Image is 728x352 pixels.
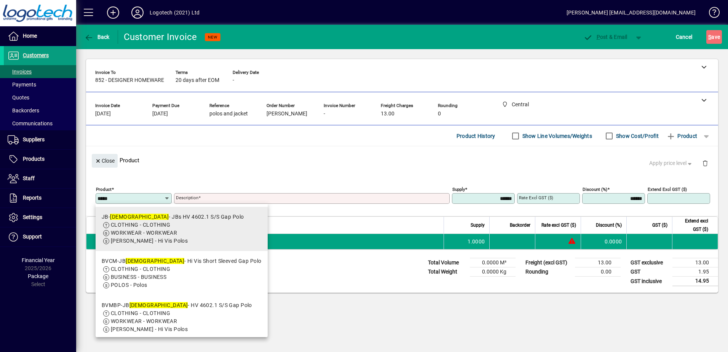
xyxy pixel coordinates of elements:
[424,258,470,267] td: Total Volume
[209,111,248,117] span: polos and jacket
[575,267,621,277] td: 0.00
[703,2,718,26] a: Knowledge Base
[652,221,667,229] span: GST ($)
[176,195,198,200] mat-label: Description
[4,227,76,246] a: Support
[111,238,188,244] span: [PERSON_NAME] - Hi Vis Polos
[4,27,76,46] a: Home
[522,267,575,277] td: Rounding
[101,6,125,19] button: Add
[86,146,718,174] div: Product
[95,155,115,167] span: Close
[23,195,42,201] span: Reports
[672,258,718,267] td: 13.00
[470,258,516,267] td: 0.0000 M³
[96,295,268,339] mat-option: BVMBP-JB6HVGS - HV 4602.1 S/S Gap Polo
[23,214,42,220] span: Settings
[4,189,76,208] a: Reports
[677,217,708,234] span: Extend excl GST ($)
[23,52,49,58] span: Customers
[580,30,631,44] button: Post & Email
[23,234,42,240] span: Support
[452,187,465,192] mat-label: Supply
[672,277,718,286] td: 14.95
[567,6,696,19] div: [PERSON_NAME] [EMAIL_ADDRESS][DOMAIN_NAME]
[706,30,722,44] button: Save
[22,257,55,263] span: Financial Year
[96,207,268,251] mat-option: JB-6HVGS - JBs HV 4602.1 S/S Gap Polo
[4,169,76,188] a: Staff
[111,222,170,228] span: CLOTHING - CLOTHING
[96,251,268,295] mat-option: BVCM-JB6HVGS - Hi Vis Short Sleeved Gap Polo
[23,175,35,181] span: Staff
[708,34,711,40] span: S
[23,136,45,142] span: Suppliers
[208,35,217,40] span: NEW
[4,65,76,78] a: Invoices
[627,277,672,286] td: GST inclusive
[124,31,197,43] div: Customer Invoice
[111,282,147,288] span: POLOS - Polos
[696,160,714,166] app-page-header-button: Delete
[646,157,696,170] button: Apply price level
[627,267,672,277] td: GST
[596,221,622,229] span: Discount (%)
[111,318,177,324] span: WORKWEAR - WORKWEAR
[110,214,169,220] em: [DEMOGRAPHIC_DATA]
[8,94,29,101] span: Quotes
[82,30,112,44] button: Back
[28,273,48,279] span: Package
[521,132,592,140] label: Show Line Volumes/Weights
[176,77,219,83] span: 20 days after EOM
[510,221,530,229] span: Backorder
[102,257,262,265] div: BVCM-JB - Hi Vis Short Sleeved Gap Polo
[470,267,516,277] td: 0.0000 Kg
[324,111,325,117] span: -
[649,159,693,167] span: Apply price level
[438,111,441,117] span: 0
[519,195,553,200] mat-label: Rate excl GST ($)
[696,154,714,172] button: Delete
[541,221,576,229] span: Rate excl GST ($)
[23,156,45,162] span: Products
[581,234,626,249] td: 0.0000
[583,34,627,40] span: ost & Email
[126,258,184,264] em: [DEMOGRAPHIC_DATA]
[468,238,485,245] span: 1.0000
[4,78,76,91] a: Payments
[23,33,37,39] span: Home
[233,77,234,83] span: -
[4,130,76,149] a: Suppliers
[381,111,394,117] span: 13.00
[575,258,621,267] td: 13.00
[4,91,76,104] a: Quotes
[648,187,687,192] mat-label: Extend excl GST ($)
[95,77,164,83] span: 852 - DESIGNER HOMEWARE
[96,187,112,192] mat-label: Product
[471,221,485,229] span: Supply
[627,258,672,267] td: GST exclusive
[8,107,39,114] span: Backorders
[8,120,53,126] span: Communications
[111,266,170,272] span: CLOTHING - CLOTHING
[453,129,498,143] button: Product History
[4,117,76,130] a: Communications
[674,30,694,44] button: Cancel
[111,230,177,236] span: WORKWEAR - WORKWEAR
[150,6,200,19] div: Logotech (2021) Ltd
[424,267,470,277] td: Total Weight
[152,111,168,117] span: [DATE]
[4,150,76,169] a: Products
[597,34,600,40] span: P
[4,208,76,227] a: Settings
[672,267,718,277] td: 1.95
[102,213,244,221] div: JB- - JBs HV 4602.1 S/S Gap Polo
[125,6,150,19] button: Profile
[4,104,76,117] a: Backorders
[95,111,111,117] span: [DATE]
[583,187,607,192] mat-label: Discount (%)
[84,34,110,40] span: Back
[676,31,693,43] span: Cancel
[92,154,118,168] button: Close
[8,69,32,75] span: Invoices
